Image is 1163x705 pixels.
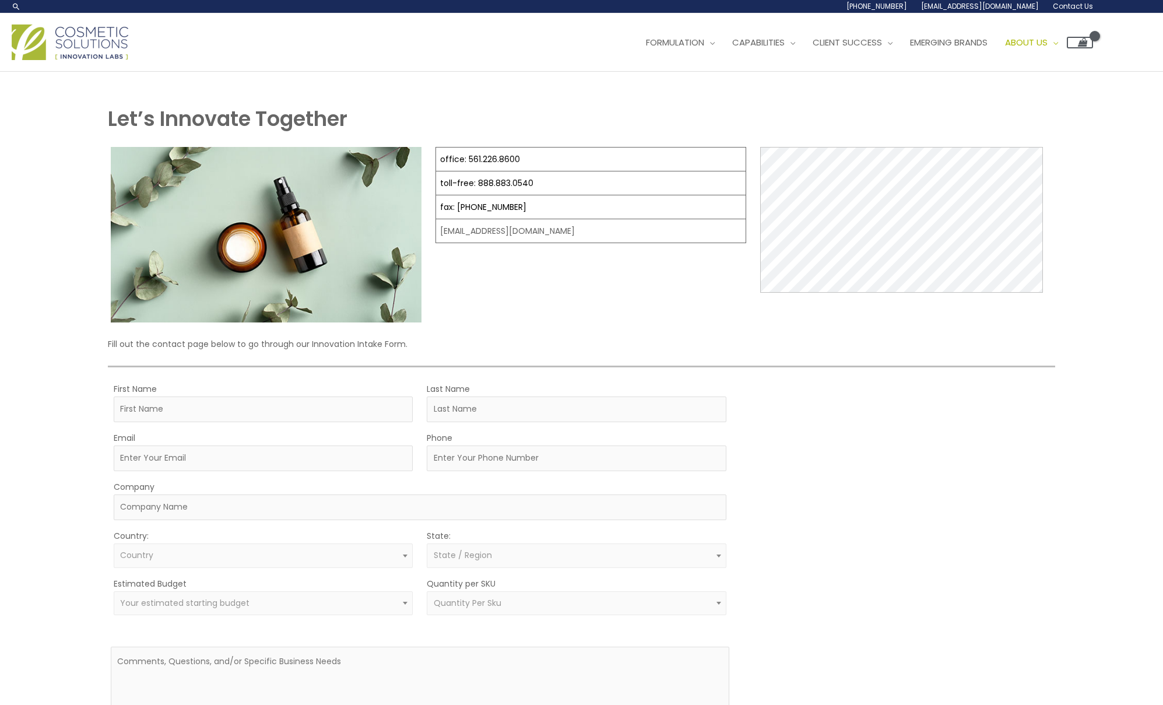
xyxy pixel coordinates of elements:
label: Company [114,479,154,494]
a: fax: [PHONE_NUMBER] [440,201,526,213]
a: office: 561.226.8600 [440,153,520,165]
span: Quantity Per Sku [434,597,501,609]
a: Emerging Brands [901,25,996,60]
strong: Let’s Innovate Together [108,104,347,133]
a: Client Success [804,25,901,60]
nav: Site Navigation [628,25,1093,60]
a: Search icon link [12,2,21,11]
a: View Shopping Cart, empty [1067,37,1093,48]
a: toll-free: 888.883.0540 [440,177,533,189]
a: About Us [996,25,1067,60]
a: Formulation [637,25,723,60]
label: Email [114,430,135,446]
span: Your estimated starting budget [120,597,250,609]
label: Country: [114,528,149,543]
label: First Name [114,381,157,397]
span: [EMAIL_ADDRESS][DOMAIN_NAME] [921,1,1039,11]
p: Fill out the contact page below to go through our Innovation Intake Form. [108,336,1056,352]
span: About Us [1005,36,1048,48]
img: Cosmetic Solutions Logo [12,24,128,60]
span: Client Success [813,36,882,48]
label: Last Name [427,381,470,397]
span: Formulation [646,36,704,48]
input: Enter Your Email [114,446,413,471]
label: Estimated Budget [114,576,187,591]
span: State / Region [434,549,492,561]
img: Contact page image for private label skincare manufacturer Cosmetic solutions shows a skin care b... [111,147,421,322]
input: Enter Your Phone Number [427,446,726,471]
span: Contact Us [1053,1,1093,11]
span: [PHONE_NUMBER] [846,1,907,11]
span: Country [120,549,153,561]
input: Company Name [114,494,726,520]
td: [EMAIL_ADDRESS][DOMAIN_NAME] [435,219,746,243]
label: State: [427,528,451,543]
label: Phone [427,430,452,446]
span: Emerging Brands [910,36,988,48]
input: Last Name [427,397,726,422]
span: Capabilities [732,36,785,48]
input: First Name [114,397,413,422]
a: Capabilities [723,25,804,60]
label: Quantity per SKU [427,576,496,591]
